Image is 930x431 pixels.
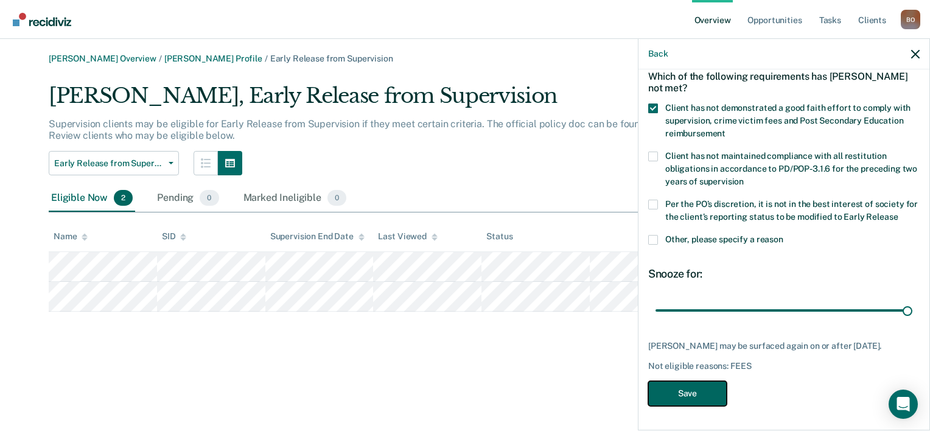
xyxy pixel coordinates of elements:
button: Save [648,381,727,406]
div: Status [486,231,512,242]
span: Client has not maintained compliance with all restitution obligations in accordance to PD/POP-3.1... [665,151,917,186]
img: Recidiviz [13,13,71,26]
div: Not eligible reasons: FEES [648,361,920,371]
span: 0 [200,190,219,206]
div: Name [54,231,88,242]
span: Per the PO’s discretion, it is not in the best interest of society for the client’s reporting sta... [665,199,918,222]
div: Open Intercom Messenger [889,390,918,419]
span: / [262,54,270,63]
span: Other, please specify a reason [665,234,783,244]
button: Back [648,49,668,59]
span: 0 [327,190,346,206]
button: Profile dropdown button [901,10,920,29]
a: [PERSON_NAME] Overview [49,54,156,63]
div: Pending [155,185,221,212]
div: [PERSON_NAME] may be surfaced again on or after [DATE]. [648,341,920,351]
div: Snooze for: [648,267,920,281]
div: Marked Ineligible [241,185,349,212]
div: Last Viewed [378,231,437,242]
div: [PERSON_NAME], Early Release from Supervision [49,83,746,118]
div: Which of the following requirements has [PERSON_NAME] not met? [648,61,920,103]
a: [PERSON_NAME] Profile [164,54,262,63]
span: Early Release from Supervision [270,54,393,63]
span: Early Release from Supervision [54,158,164,169]
span: / [156,54,164,63]
div: B O [901,10,920,29]
p: Supervision clients may be eligible for Early Release from Supervision if they meet certain crite... [49,118,740,141]
div: SID [162,231,187,242]
div: Supervision End Date [270,231,365,242]
div: Eligible Now [49,185,135,212]
span: Client has not demonstrated a good faith effort to comply with supervision, crime victim fees and... [665,103,911,138]
span: 2 [114,190,133,206]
